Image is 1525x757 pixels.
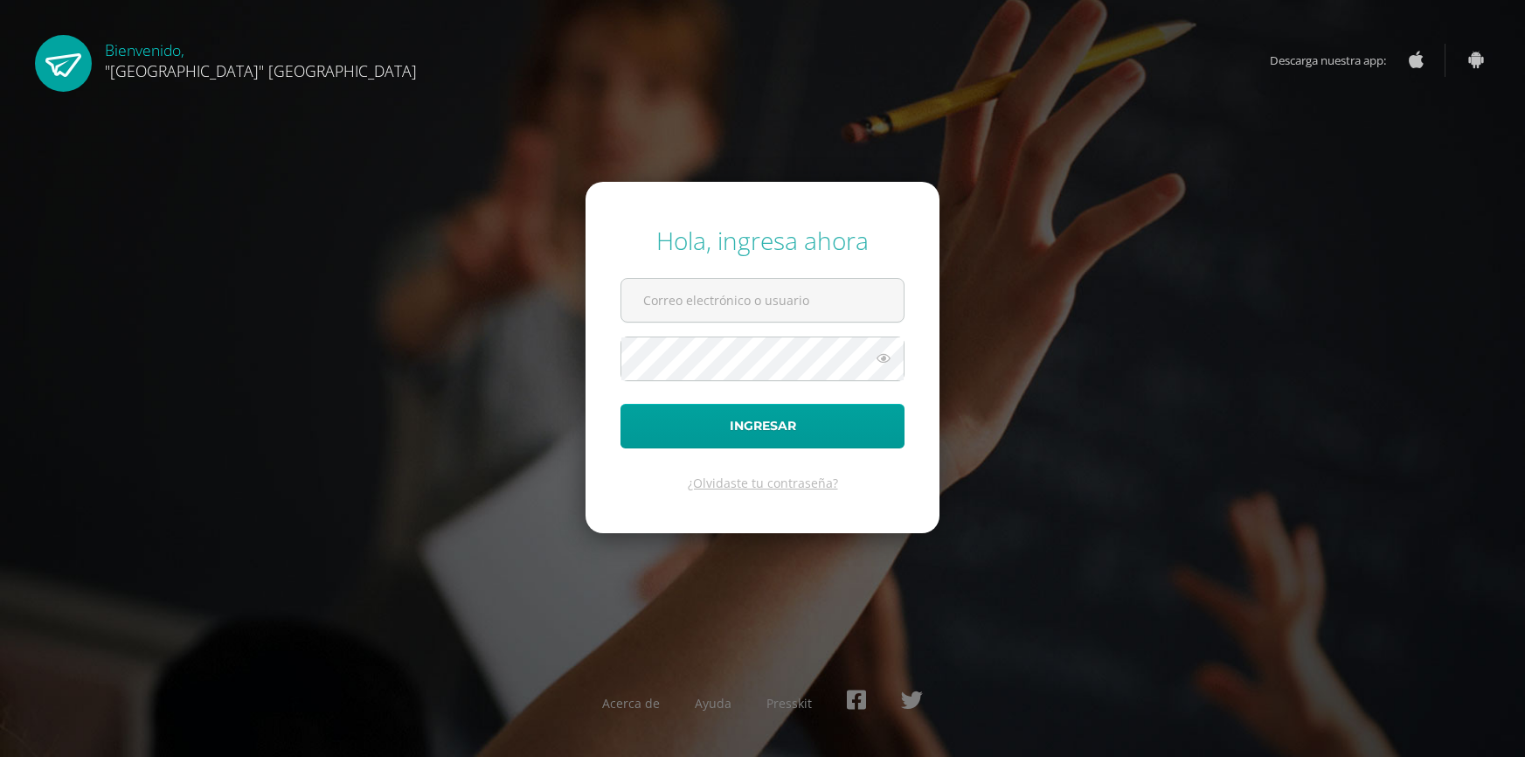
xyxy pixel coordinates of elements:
[1270,44,1404,77] span: Descarga nuestra app:
[620,224,905,257] div: Hola, ingresa ahora
[766,695,812,712] a: Presskit
[620,404,905,448] button: Ingresar
[105,60,417,81] span: "[GEOGRAPHIC_DATA]" [GEOGRAPHIC_DATA]
[695,695,731,712] a: Ayuda
[105,35,417,81] div: Bienvenido,
[621,279,904,322] input: Correo electrónico o usuario
[688,475,838,491] a: ¿Olvidaste tu contraseña?
[602,695,660,712] a: Acerca de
